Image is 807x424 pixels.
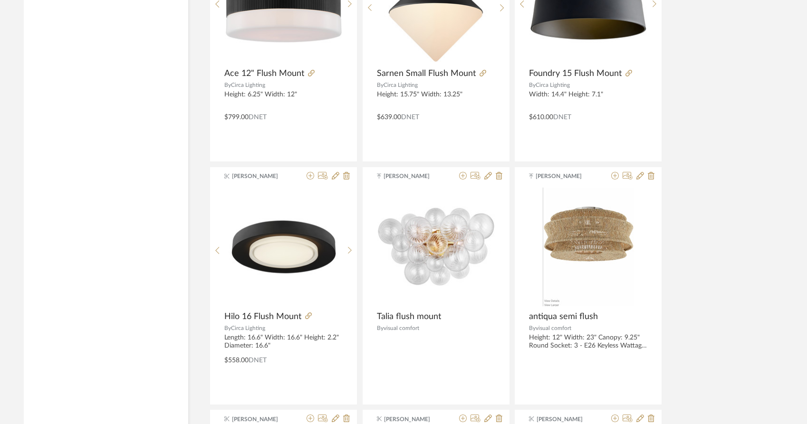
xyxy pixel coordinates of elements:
span: [PERSON_NAME] [232,172,292,180]
span: $610.00 [529,114,553,121]
span: visual comfort [536,325,571,331]
div: Width: 14.4" Height: 7.1" [529,91,647,107]
span: Ace 12" Flush Mount [224,68,304,79]
span: By [224,325,231,331]
span: Circa Lighting [384,82,418,88]
img: Talia flush mount [377,188,495,306]
div: Height: 6.25" Width: 12" [224,91,343,107]
span: $558.00 [224,357,249,364]
div: 0 [225,188,343,306]
span: DNET [249,357,267,364]
span: By [377,325,384,331]
span: By [529,82,536,88]
span: [PERSON_NAME] [537,415,596,424]
span: [PERSON_NAME] [536,172,596,180]
span: Circa Lighting [536,82,570,88]
span: antiqua semi flush [529,311,598,322]
span: DNET [249,114,267,121]
div: Height: 15.75" Width: 13.25" [377,91,495,107]
div: 0 [377,188,495,306]
span: Hilo 16 Flush Mount [224,311,301,322]
span: By [224,82,231,88]
span: $639.00 [377,114,401,121]
span: [PERSON_NAME] [232,415,292,424]
span: DNET [553,114,571,121]
div: Height: 12" Width: 23" Canopy: 9.25" Round Socket: 3 - E26 Keyless Wattage: 3 - 15 LED A19 [529,334,647,350]
div: Length: 16.6" Width: 16.6" Height: 2.2" Diameter: 16.6" [224,334,343,350]
span: [PERSON_NAME] [384,172,443,180]
img: antiqua semi flush [543,188,634,306]
span: visual comfort [384,325,419,331]
span: $799.00 [224,114,249,121]
img: Hilo 16 Flush Mount [225,188,343,306]
span: Talia flush mount [377,311,441,322]
span: By [377,82,384,88]
span: [PERSON_NAME] [384,415,444,424]
span: Sarnen Small Flush Mount [377,68,476,79]
span: Circa Lighting [231,82,265,88]
span: By [529,325,536,331]
span: Circa Lighting [231,325,265,331]
span: DNET [401,114,419,121]
span: Foundry 15 Flush Mount [529,68,622,79]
